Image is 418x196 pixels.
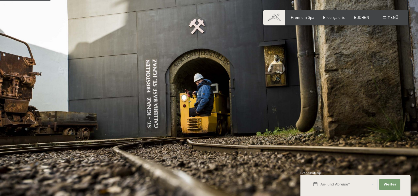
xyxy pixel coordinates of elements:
[354,15,369,20] a: BUCHEN
[379,179,400,190] button: Weiter
[383,182,396,187] span: Weiter
[300,171,322,175] span: Schnellanfrage
[388,15,398,20] span: Menü
[291,15,314,20] a: Premium Spa
[323,15,345,20] a: Bildergalerie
